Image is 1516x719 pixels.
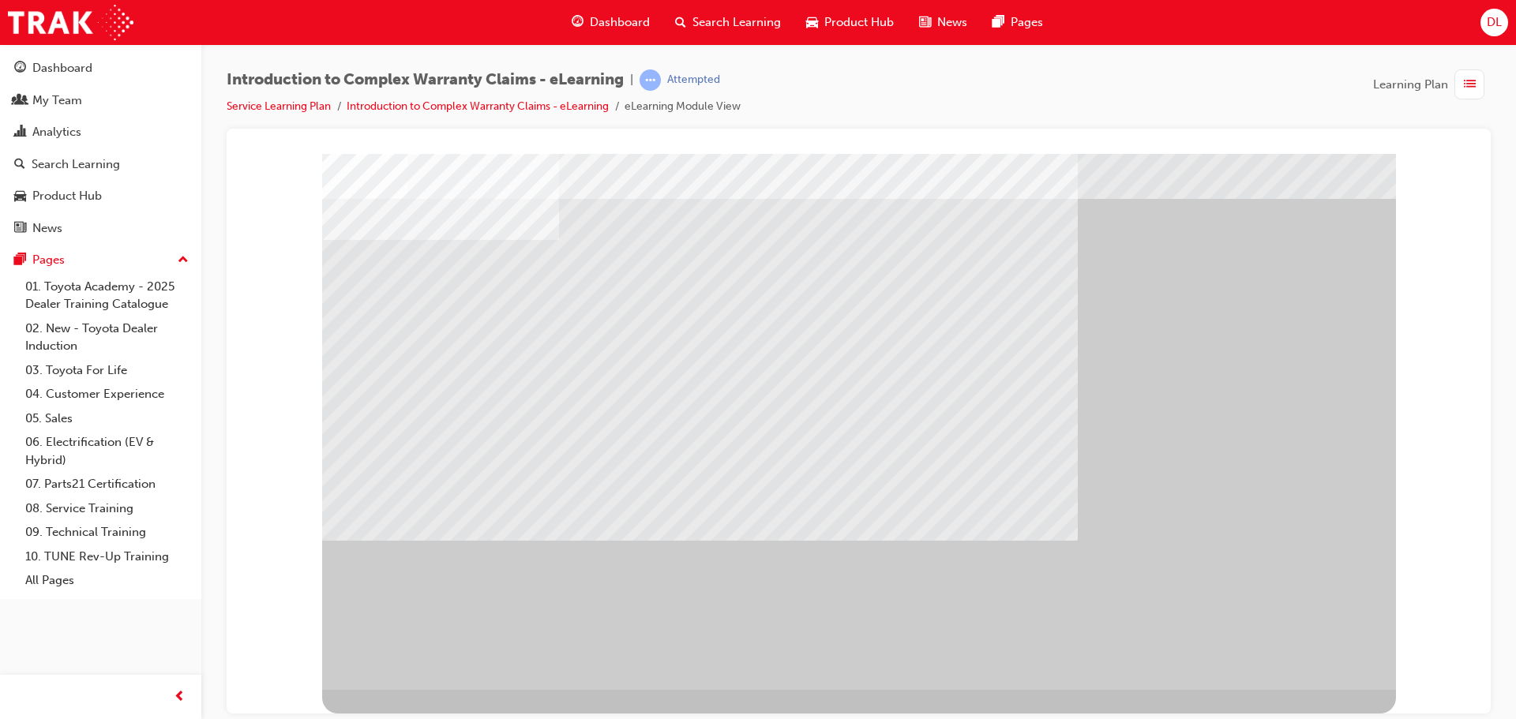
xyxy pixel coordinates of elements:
span: prev-icon [174,687,186,707]
a: 08. Service Training [19,496,195,521]
span: guage-icon [572,13,584,32]
button: DL [1480,9,1508,36]
a: All Pages [19,568,195,593]
span: search-icon [675,13,686,32]
a: pages-iconPages [980,6,1056,39]
span: pages-icon [993,13,1004,32]
a: Dashboard [6,54,195,83]
span: list-icon [1464,75,1476,95]
button: DashboardMy TeamAnalyticsSearch LearningProduct HubNews [6,51,195,245]
a: My Team [6,86,195,115]
a: Service Learning Plan [227,99,331,113]
span: chart-icon [14,125,26,140]
div: Search Learning [32,155,120,174]
a: 05. Sales [19,406,195,431]
button: Pages [6,245,195,275]
div: Attempted [667,73,720,88]
span: News [937,13,967,32]
span: learningRecordVerb_ATTEMPT-icon [640,69,661,91]
span: car-icon [14,189,26,204]
a: Product Hub [6,182,195,211]
div: Dashboard [32,59,92,77]
a: guage-iconDashboard [559,6,662,39]
span: Search Learning [692,13,781,32]
button: Learning Plan [1373,69,1491,99]
a: 10. TUNE Rev-Up Training [19,545,195,569]
span: news-icon [14,222,26,236]
li: eLearning Module View [625,98,741,116]
a: 02. New - Toyota Dealer Induction [19,316,195,358]
a: 01. Toyota Academy - 2025 Dealer Training Catalogue [19,275,195,316]
a: Analytics [6,118,195,147]
a: news-iconNews [906,6,980,39]
span: Pages [1011,13,1043,32]
span: news-icon [919,13,931,32]
div: Analytics [32,123,81,141]
span: search-icon [14,158,25,172]
a: 07. Parts21 Certification [19,472,195,496]
div: Product Hub [32,187,102,205]
div: My Team [32,92,82,110]
a: Introduction to Complex Warranty Claims - eLearning [347,99,609,113]
span: guage-icon [14,62,26,76]
span: pages-icon [14,253,26,268]
span: Product Hub [824,13,894,32]
div: News [32,219,62,238]
span: car-icon [806,13,818,32]
span: | [630,71,633,89]
a: 09. Technical Training [19,520,195,545]
a: search-iconSearch Learning [662,6,794,39]
span: Introduction to Complex Warranty Claims - eLearning [227,71,624,89]
a: 06. Electrification (EV & Hybrid) [19,430,195,472]
span: DL [1487,13,1502,32]
img: Trak [8,5,133,40]
a: News [6,214,195,243]
a: Search Learning [6,150,195,179]
div: Pages [32,251,65,269]
a: 04. Customer Experience [19,382,195,406]
a: 03. Toyota For Life [19,358,195,383]
div: Parts - Confirmation of OFP [83,536,1157,613]
span: Learning Plan [1373,76,1448,94]
span: Dashboard [590,13,650,32]
span: people-icon [14,94,26,108]
a: car-iconProduct Hub [794,6,906,39]
span: up-icon [178,250,189,271]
